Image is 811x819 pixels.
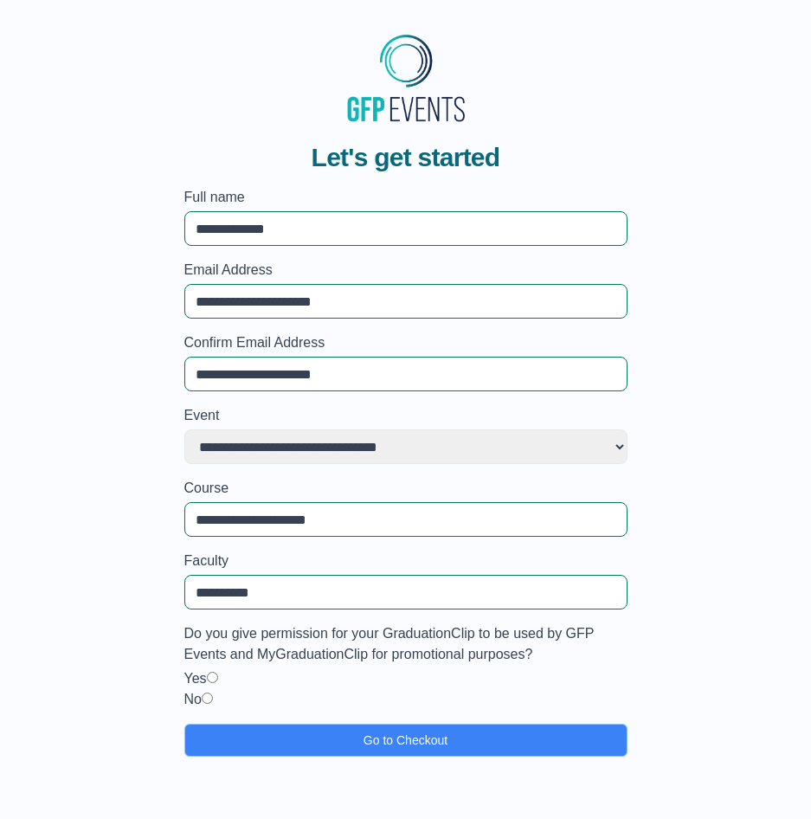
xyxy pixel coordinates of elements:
[184,671,207,686] label: Yes
[184,623,628,665] label: Do you give permission for your GraduationClip to be used by GFP Events and MyGraduationClip for ...
[184,478,628,499] label: Course
[184,332,628,353] label: Confirm Email Address
[312,142,500,173] span: Let's get started
[184,551,628,571] label: Faculty
[184,724,628,757] button: Go to Checkout
[184,405,628,426] label: Event
[184,187,628,208] label: Full name
[341,28,471,128] img: MyGraduationClip
[184,692,202,706] label: No
[184,260,628,281] label: Email Address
